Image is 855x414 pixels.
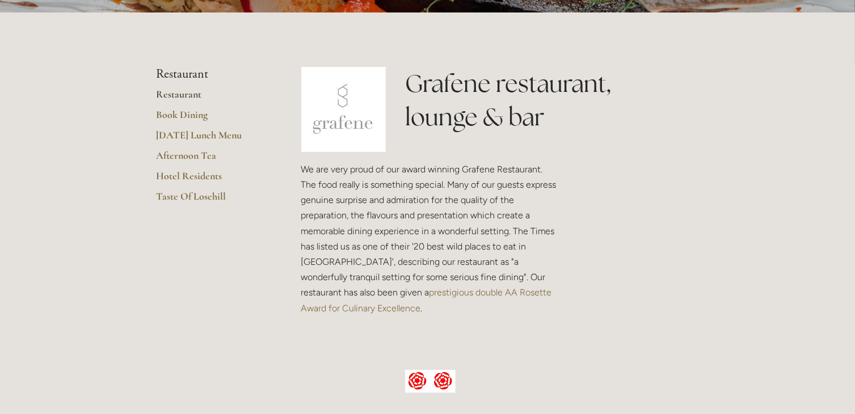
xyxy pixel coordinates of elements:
[405,67,698,134] h1: Grafene restaurant, lounge & bar
[301,162,560,316] p: We are very proud of our award winning Grafene Restaurant. The food really is something special. ...
[405,370,456,394] img: AA culinary excellence.jpg
[157,108,265,129] a: Book Dining
[157,190,265,210] a: Taste Of Losehill
[157,88,265,108] a: Restaurant
[157,67,265,82] li: Restaurant
[157,129,265,149] a: [DATE] Lunch Menu
[157,170,265,190] a: Hotel Residents
[301,67,386,152] img: grafene.jpg
[157,149,265,170] a: Afternoon Tea
[301,287,554,313] a: prestigious double AA Rosette Award for Culinary Excellence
